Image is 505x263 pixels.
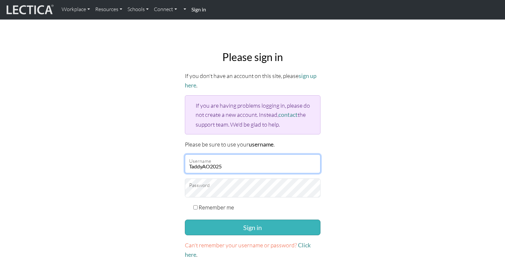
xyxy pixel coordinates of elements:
a: Schools [125,3,151,16]
a: Connect [151,3,180,16]
p: If you don't have an account on this site, please . [185,71,320,90]
strong: Sign in [191,6,206,12]
p: Please be sure to use your . [185,140,320,149]
span: Can't remember your username or password? [185,241,297,249]
label: Remember me [199,203,234,212]
a: Workplace [59,3,93,16]
div: If you are having problems logging in, please do not create a new account. Instead, the support t... [185,95,320,134]
a: Sign in [189,3,209,17]
strong: username [249,141,274,148]
input: Username [185,154,320,173]
button: Sign in [185,220,320,235]
a: Resources [93,3,125,16]
p: . [185,240,320,259]
a: contact [278,111,298,118]
h2: Please sign in [185,51,320,63]
img: lecticalive [5,4,54,16]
